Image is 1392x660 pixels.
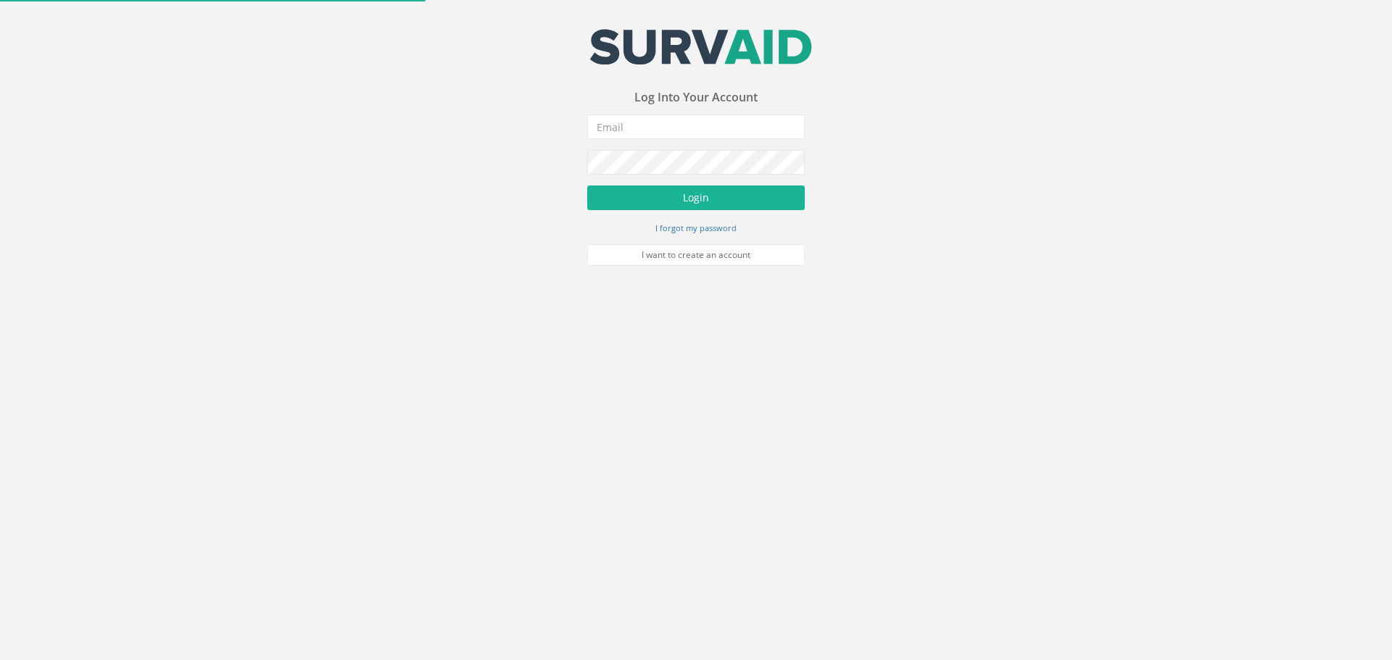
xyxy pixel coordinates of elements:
[587,185,805,210] button: Login
[587,114,805,139] input: Email
[587,244,805,266] a: I want to create an account
[655,222,737,233] small: I forgot my password
[655,221,737,234] a: I forgot my password
[587,91,805,104] h3: Log Into Your Account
